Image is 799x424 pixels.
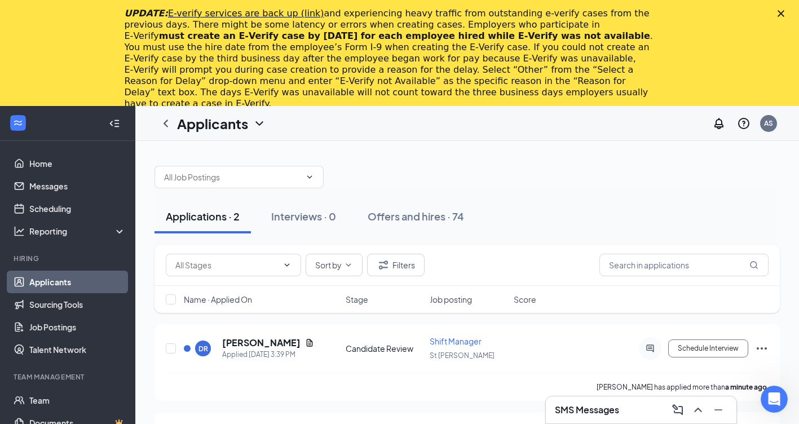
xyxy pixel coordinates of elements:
[555,404,619,416] h3: SMS Messages
[12,117,24,129] svg: WorkstreamLogo
[29,338,126,361] a: Talent Network
[755,342,769,355] svg: Ellipses
[764,118,773,128] div: AS
[29,293,126,316] a: Sourcing Tools
[761,386,788,413] iframe: Intercom live chat
[346,294,368,305] span: Stage
[175,259,278,271] input: All Stages
[430,294,472,305] span: Job posting
[29,389,126,412] a: Team
[712,403,725,417] svg: Minimize
[305,338,314,347] svg: Document
[725,383,767,391] b: a minute ago
[689,401,707,419] button: ChevronUp
[778,10,789,17] div: Close
[222,337,301,349] h5: [PERSON_NAME]
[749,260,758,270] svg: MagnifyingGlass
[344,260,353,270] svg: ChevronDown
[671,403,685,417] svg: ComposeMessage
[29,152,126,175] a: Home
[306,254,363,276] button: Sort byChevronDown
[14,254,123,263] div: Hiring
[282,260,292,270] svg: ChevronDown
[709,401,727,419] button: Minimize
[669,401,687,419] button: ComposeMessage
[29,197,126,220] a: Scheduling
[168,8,324,19] a: E-verify services are back up (link)
[29,271,126,293] a: Applicants
[737,117,751,130] svg: QuestionInfo
[184,294,252,305] span: Name · Applied On
[368,209,464,223] div: Offers and hires · 74
[253,117,266,130] svg: ChevronDown
[29,316,126,338] a: Job Postings
[514,294,536,305] span: Score
[271,209,336,223] div: Interviews · 0
[159,117,173,130] svg: ChevronLeft
[125,8,657,109] div: and experiencing heavy traffic from outstanding e-verify cases from the previous days. There migh...
[29,226,126,237] div: Reporting
[125,8,324,19] i: UPDATE:
[29,175,126,197] a: Messages
[599,254,769,276] input: Search in applications
[668,339,748,357] button: Schedule Interview
[198,344,208,354] div: DR
[305,173,314,182] svg: ChevronDown
[109,118,120,129] svg: Collapse
[346,343,423,354] div: Candidate Review
[712,117,726,130] svg: Notifications
[177,114,248,133] h1: Applicants
[367,254,425,276] button: Filter Filters
[164,171,301,183] input: All Job Postings
[377,258,390,272] svg: Filter
[159,30,650,41] b: must create an E‑Verify case by [DATE] for each employee hired while E‑Verify was not available
[14,226,25,237] svg: Analysis
[14,372,123,382] div: Team Management
[643,344,657,353] svg: ActiveChat
[166,209,240,223] div: Applications · 2
[222,349,314,360] div: Applied [DATE] 3:39 PM
[430,336,482,346] span: Shift Manager
[430,351,495,360] span: St [PERSON_NAME]
[691,403,705,417] svg: ChevronUp
[315,261,342,269] span: Sort by
[597,382,769,392] p: [PERSON_NAME] has applied more than .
